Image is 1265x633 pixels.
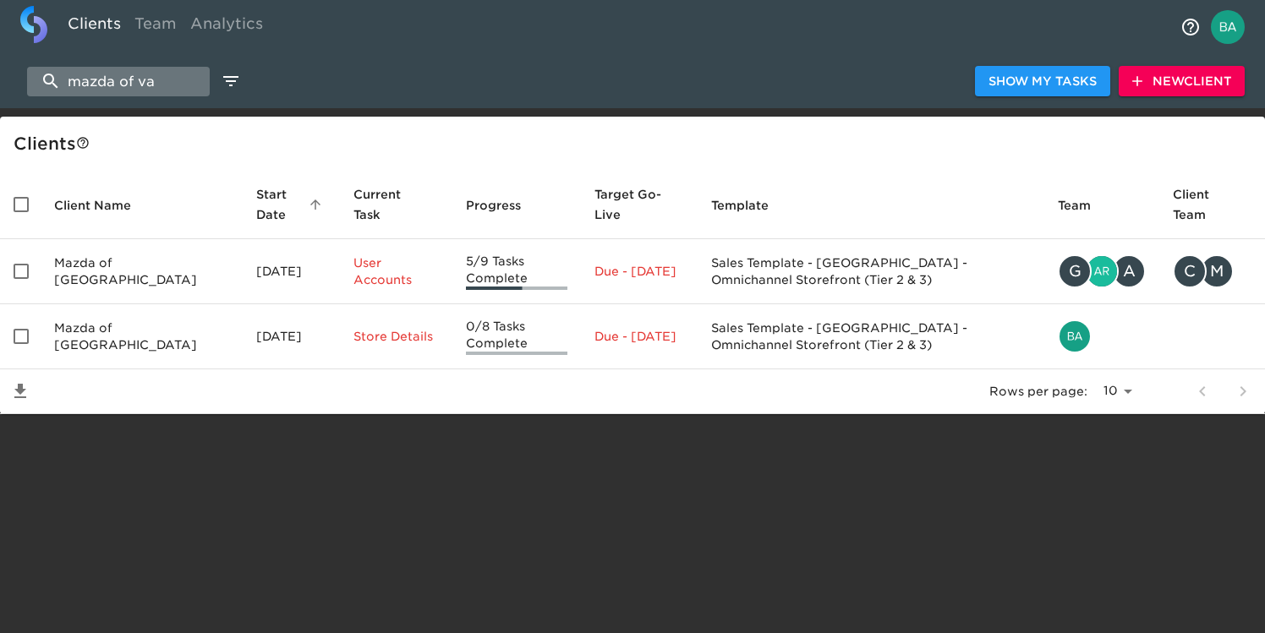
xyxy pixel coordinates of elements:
span: Start Date [256,184,326,225]
select: rows per page [1094,379,1138,404]
img: Profile [1211,10,1245,44]
div: G [1058,254,1092,288]
span: Calculated based on the start date and the duration of all Tasks contained in this Hub. [594,184,662,225]
td: 5/9 Tasks Complete [452,239,581,304]
div: cdimas@mazdavacaville.com, mpingul@wiseautogroup.com [1173,254,1251,288]
td: Mazda of [GEOGRAPHIC_DATA] [41,239,243,304]
span: Show My Tasks [988,71,1097,92]
div: geoffrey.ruppert@roadster.com, ari.frost@roadster.com, adam.stelly@roadster.com [1058,254,1146,288]
button: Show My Tasks [975,66,1110,97]
div: Client s [14,130,1258,157]
div: M [1200,254,1234,288]
td: Sales Template - [GEOGRAPHIC_DATA] - Omnichannel Storefront (Tier 2 & 3) [698,239,1044,304]
span: Client Name [54,195,153,216]
td: [DATE] [243,239,339,304]
span: Progress [466,195,543,216]
a: Team [128,6,183,47]
img: bailey.rubin@cdk.com [1060,321,1090,352]
div: bailey.rubin@cdk.com [1058,319,1146,353]
span: This is the next Task in this Hub that should be completed [353,184,417,225]
span: Client Team [1173,184,1251,225]
span: Target Go-Live [594,184,684,225]
span: Team [1058,195,1113,216]
span: Template [711,195,791,216]
img: ari.frost@roadster.com [1087,256,1117,286]
a: Analytics [183,6,270,47]
td: [DATE] [243,304,339,369]
td: Sales Template - [GEOGRAPHIC_DATA] - Omnichannel Storefront (Tier 2 & 3) [698,304,1044,369]
td: Mazda of [GEOGRAPHIC_DATA] [41,304,243,369]
p: Store Details [353,328,439,345]
button: edit [216,67,245,95]
button: notifications [1170,7,1211,47]
td: 0/8 Tasks Complete [452,304,581,369]
p: Due - [DATE] [594,263,684,280]
div: C [1173,254,1207,288]
a: Clients [61,6,128,47]
input: search [27,67,210,96]
button: NewClient [1119,66,1245,97]
div: A [1112,254,1146,288]
p: Rows per page: [989,383,1087,400]
span: New Client [1132,71,1231,92]
p: Due - [DATE] [594,328,684,345]
img: logo [20,6,47,43]
span: Current Task [353,184,439,225]
p: User Accounts [353,254,439,288]
svg: This is a list of all of your clients and clients shared with you [76,136,90,150]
